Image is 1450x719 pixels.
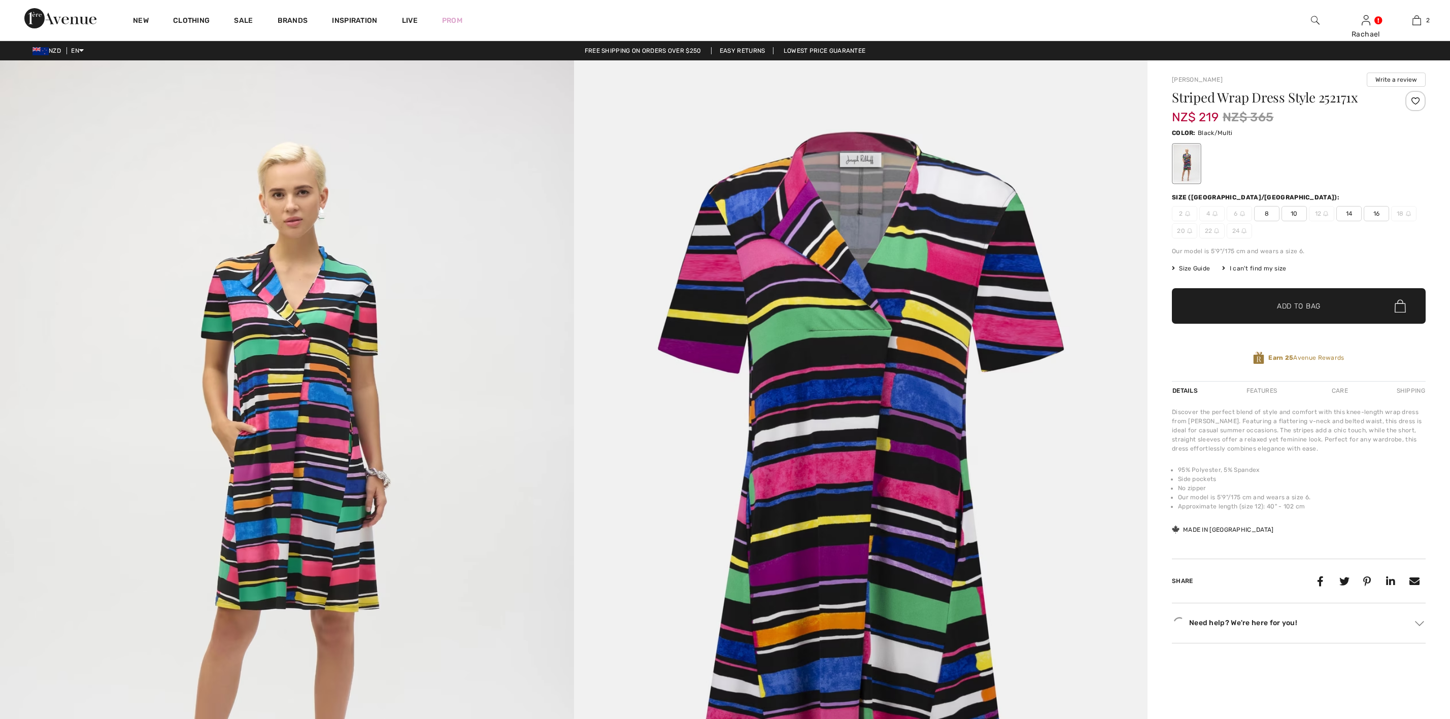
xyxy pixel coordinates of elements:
[1178,502,1426,511] li: Approximate length (size 12): 40" - 102 cm
[577,47,710,54] a: Free shipping on orders over $250
[1172,407,1426,453] div: Discover the perfect blend of style and comfort with this knee-length wrap dress from [PERSON_NAM...
[1394,382,1426,400] div: Shipping
[1172,288,1426,324] button: Add to Bag
[1240,211,1245,216] img: ring-m.svg
[1238,382,1286,400] div: Features
[1415,621,1424,626] img: Arrow2.svg
[1223,108,1273,126] span: NZ$ 365
[1172,206,1197,221] span: 2
[1282,206,1307,221] span: 10
[1412,14,1421,26] img: My Bag
[1172,193,1341,202] div: Size ([GEOGRAPHIC_DATA]/[GEOGRAPHIC_DATA]):
[1364,206,1389,221] span: 16
[1253,351,1264,365] img: Avenue Rewards
[1367,73,1426,87] button: Write a review
[1311,14,1320,26] img: search the website
[32,47,49,55] img: New Zealand Dollar
[1172,223,1197,238] span: 20
[1172,577,1193,585] span: Share
[24,8,96,28] img: 1ère Avenue
[1426,16,1430,25] span: 2
[278,16,308,27] a: Brands
[1178,493,1426,502] li: Our model is 5'9"/175 cm and wears a size 6.
[1199,206,1225,221] span: 4
[1178,474,1426,484] li: Side pockets
[173,16,210,27] a: Clothing
[1172,382,1200,400] div: Details
[402,15,418,26] a: Live
[1392,14,1441,26] a: 2
[1268,353,1344,362] span: Avenue Rewards
[442,15,462,26] a: Prom
[1212,211,1218,216] img: ring-m.svg
[1214,228,1219,233] img: ring-m.svg
[1172,615,1426,631] div: Need help? We're here for you!
[1309,206,1334,221] span: 12
[1341,29,1391,40] div: Rachael
[1172,129,1196,136] span: Color:
[71,47,84,54] span: EN
[1172,264,1210,273] span: Size Guide
[133,16,149,27] a: New
[1362,14,1370,26] img: My Info
[1178,465,1426,474] li: 95% Polyester, 5% Spandex
[1362,15,1370,25] a: Sign In
[1323,382,1357,400] div: Care
[1323,211,1328,216] img: ring-m.svg
[1277,301,1321,312] span: Add to Bag
[1172,525,1274,534] div: Made in [GEOGRAPHIC_DATA]
[234,16,253,27] a: Sale
[1222,264,1286,273] div: I can't find my size
[1391,206,1417,221] span: 18
[1199,223,1225,238] span: 22
[1254,206,1279,221] span: 8
[1185,211,1190,216] img: ring-m.svg
[1172,76,1223,83] a: [PERSON_NAME]
[332,16,377,27] span: Inspiration
[1227,206,1252,221] span: 6
[1172,247,1426,256] div: Our model is 5'9"/175 cm and wears a size 6.
[1173,145,1200,183] div: Black/Multi
[1227,223,1252,238] span: 24
[32,47,65,54] span: NZD
[1395,299,1406,313] img: Bag.svg
[1336,206,1362,221] span: 14
[1198,129,1232,136] span: Black/Multi
[1172,91,1384,104] h1: Striped Wrap Dress Style 252171x
[1268,354,1293,361] strong: Earn 25
[1241,228,1246,233] img: ring-m.svg
[775,47,874,54] a: Lowest Price Guarantee
[1406,211,1411,216] img: ring-m.svg
[711,47,774,54] a: Easy Returns
[1187,228,1192,233] img: ring-m.svg
[1172,100,1219,124] span: NZ$ 219
[1178,484,1426,493] li: No zipper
